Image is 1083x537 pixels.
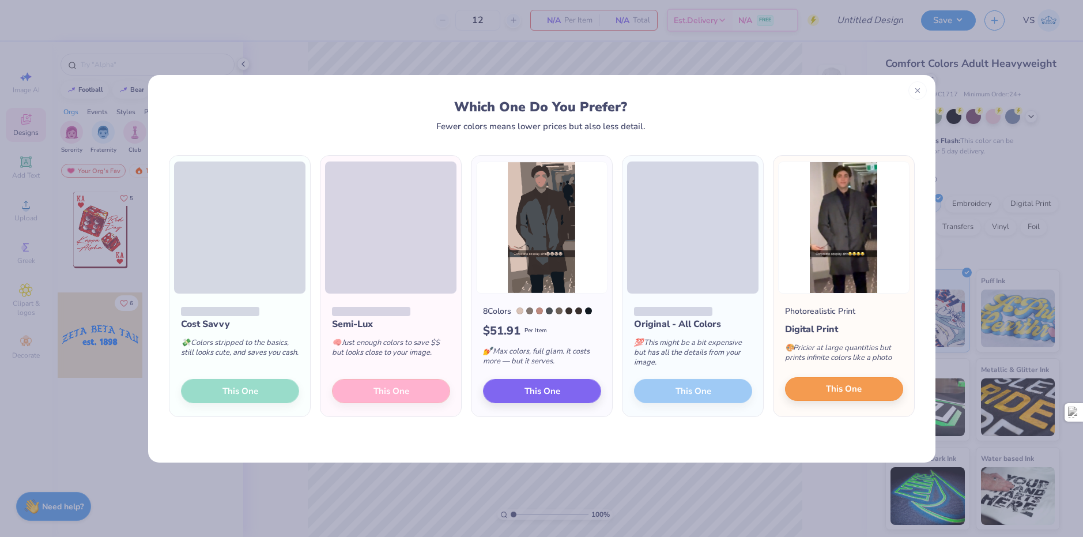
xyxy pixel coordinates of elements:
[483,340,601,378] div: Max colors, full glam. It costs more — but it serves.
[524,326,547,335] span: Per Item
[181,331,299,369] div: Colors stripped to the basics, still looks cute, and saves you cash.
[634,337,643,348] span: 💯
[179,99,903,115] div: Which One Do You Prefer?
[332,337,341,348] span: 🧠
[181,317,299,331] div: Cost Savvy
[476,162,607,294] img: 8 color option
[575,307,582,314] div: 440 C
[565,307,572,314] div: 412 C
[785,305,855,317] div: Photorealistic Print
[483,379,601,403] button: This One
[785,377,903,401] button: This One
[546,307,553,314] div: 7540 C
[785,322,903,336] div: Digital Print
[634,317,752,331] div: Original - All Colors
[785,343,794,353] span: 🎨
[436,122,646,131] div: Fewer colors means lower prices but also less detail.
[524,384,560,397] span: This One
[526,307,533,314] div: Warm Gray 9 C
[826,382,862,396] span: This One
[556,307,563,314] div: Warm Gray 11 C
[332,317,450,331] div: Semi-Lux
[585,307,592,314] div: Black 6 C
[483,346,492,356] span: 💅
[785,336,903,374] div: Pricier at large quantities but prints infinite colors like a photo
[483,322,520,340] span: $ 51.91
[778,162,910,294] img: Photorealistic preview
[483,305,511,317] div: 8 Colors
[516,307,523,314] div: 4755 C
[536,307,543,314] div: 7613 C
[332,331,450,369] div: Just enough colors to save $$ but looks close to your image.
[634,331,752,379] div: This might be a bit expensive but has all the details from your image.
[181,337,190,348] span: 💸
